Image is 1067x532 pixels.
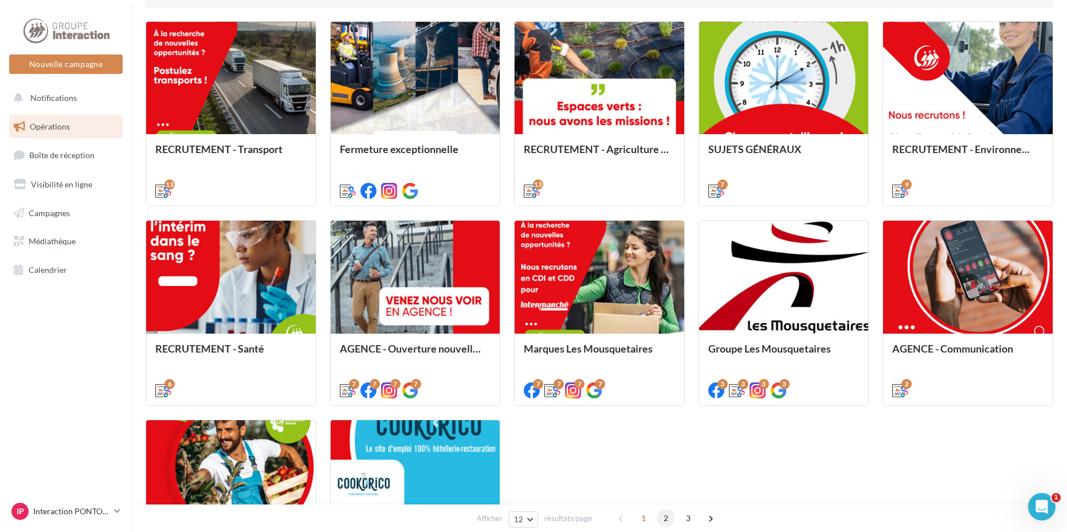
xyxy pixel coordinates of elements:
[892,343,1044,366] div: AGENCE - Communication
[7,143,125,167] a: Boîte de réception
[349,379,359,389] div: 7
[340,343,491,366] div: AGENCE - Ouverture nouvelle agence
[155,343,307,366] div: RECRUTEMENT - Santé
[7,201,125,225] a: Campagnes
[17,506,24,517] span: IP
[901,179,912,190] div: 9
[164,179,175,190] div: 13
[164,379,175,389] div: 6
[509,511,538,527] button: 12
[7,258,125,282] a: Calendrier
[717,379,728,389] div: 3
[738,379,748,389] div: 3
[29,236,76,246] span: Médiathèque
[9,500,123,522] a: IP Interaction PONTOISE
[477,513,503,524] span: Afficher
[9,54,123,74] button: Nouvelle campagne
[390,379,401,389] div: 7
[1028,493,1056,521] iframe: Intercom live chat
[533,179,543,190] div: 13
[759,379,769,389] div: 3
[657,509,675,527] span: 2
[901,379,912,389] div: 2
[30,122,70,131] span: Opérations
[544,513,592,524] span: résultats/page
[7,229,125,253] a: Médiathèque
[717,179,728,190] div: 7
[30,93,77,103] span: Notifications
[7,115,125,139] a: Opérations
[524,143,675,166] div: RECRUTEMENT - Agriculture / Espaces verts
[29,150,95,160] span: Boîte de réception
[370,379,380,389] div: 7
[524,343,675,366] div: Marques Les Mousquetaires
[892,143,1044,166] div: RECRUTEMENT - Environnement
[514,515,524,524] span: 12
[634,509,653,527] span: 1
[533,379,543,389] div: 7
[7,173,125,197] a: Visibilité en ligne
[340,143,491,166] div: Fermeture exceptionnelle
[29,265,67,275] span: Calendrier
[1052,493,1061,502] span: 1
[554,379,564,389] div: 7
[33,506,109,517] p: Interaction PONTOISE
[779,379,790,389] div: 3
[679,509,697,527] span: 3
[411,379,421,389] div: 7
[708,343,860,366] div: Groupe Les Mousquetaires
[595,379,605,389] div: 7
[31,179,92,189] span: Visibilité en ligne
[155,143,307,166] div: RECRUTEMENT - Transport
[29,208,70,217] span: Campagnes
[574,379,585,389] div: 7
[7,86,120,110] button: Notifications
[708,143,860,166] div: SUJETS GÉNÉRAUX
